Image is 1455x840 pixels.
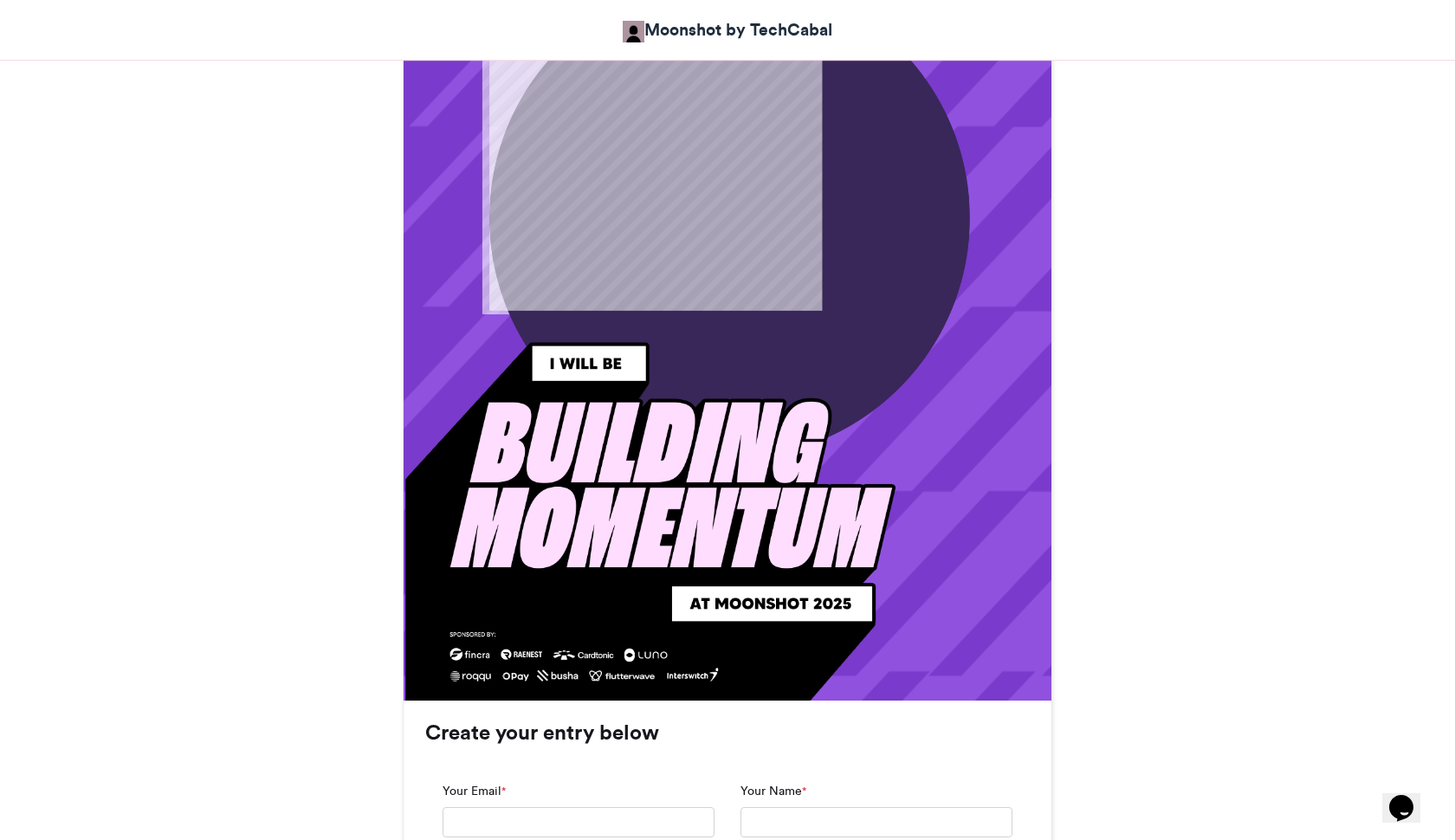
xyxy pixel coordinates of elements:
h3: Create your entry below [425,722,1030,743]
label: Your Name [740,782,806,800]
label: Your Email [443,782,506,800]
img: 1758644270.518-78e85bca2c0bcac1f7470696c95d860e6e11da4a.png [405,341,896,719]
a: Moonshot by TechCabal [623,17,832,42]
img: Moonshot by TechCabal [623,21,644,42]
iframe: chat widget [1382,771,1438,823]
